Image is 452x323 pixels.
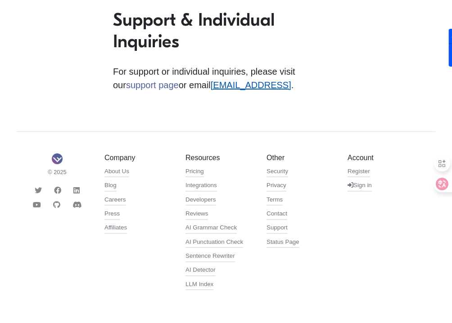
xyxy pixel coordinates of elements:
a: Press [104,209,120,220]
a: Privacy [267,181,286,192]
h1: Support & Individual Inquiries [113,9,339,52]
i: LinkedIn [73,187,80,194]
a: Register [348,167,370,178]
h5: Other [267,153,334,162]
p: For support or individual inquiries, please visit our or email . [113,65,339,92]
a: Blog [104,181,117,192]
a: Terms [267,195,283,206]
i: Discord [72,201,81,208]
a: Contact [267,209,287,220]
a: AI Grammar Check [185,223,237,234]
h5: Resources [185,153,253,162]
a: Sentence Rewriter [185,251,235,262]
i: Twitter [35,187,42,194]
a: Pricing [185,167,204,178]
h5: Company [104,153,172,162]
a: AI Detector [185,265,216,276]
i: Youtube [33,201,41,208]
h5: Account [348,153,415,162]
i: Github [53,201,60,208]
a: Support [267,223,288,234]
a: AI Punctuation Check [185,238,243,248]
a: Careers [104,195,126,206]
a: Developers [185,195,216,206]
a: Status Page [267,238,299,248]
a: Security [267,167,288,178]
a: Affiliates [104,223,127,234]
img: Sapling Logo [52,153,63,164]
small: © 2025 [23,168,91,176]
a: Integrations [185,181,217,192]
a: support page [126,80,179,90]
a: Reviews [185,209,208,220]
a: About Us [104,167,129,178]
a: [EMAIL_ADDRESS] [211,80,291,90]
a: Sign in [348,181,372,192]
a: LLM Index [185,280,213,291]
i: Facebook [54,187,61,194]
